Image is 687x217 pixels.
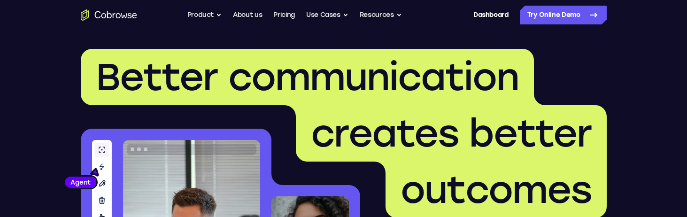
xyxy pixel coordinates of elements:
[187,6,222,24] button: Product
[233,6,262,24] a: About us
[401,167,592,212] span: outcomes
[273,6,295,24] a: Pricing
[96,54,519,100] span: Better communication
[311,111,592,156] span: creates better
[360,6,402,24] button: Resources
[81,9,137,21] a: Go to the home page
[306,6,348,24] button: Use Cases
[473,6,509,24] a: Dashboard
[520,6,607,24] a: Try Online Demo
